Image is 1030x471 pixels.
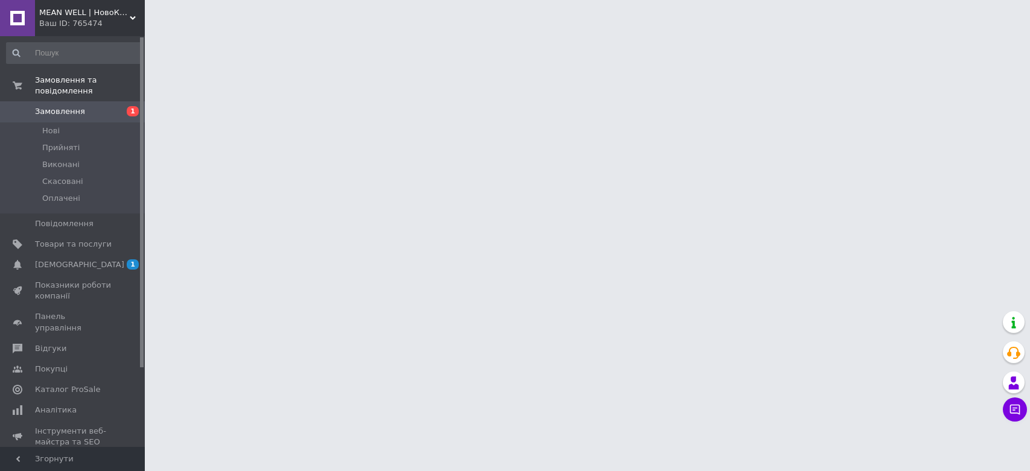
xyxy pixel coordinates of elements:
span: Оплачені [42,193,80,204]
span: Показники роботи компанії [35,280,112,302]
span: 1 [127,259,139,270]
span: Нові [42,125,60,136]
span: Скасовані [42,176,83,187]
span: Товари та послуги [35,239,112,250]
span: Відгуки [35,343,66,354]
span: [DEMOGRAPHIC_DATA] [35,259,124,270]
span: Панель управління [35,311,112,333]
span: Виконані [42,159,80,170]
input: Пошук [6,42,142,64]
span: Прийняті [42,142,80,153]
span: 1 [127,106,139,116]
span: Замовлення та повідомлення [35,75,145,96]
span: Замовлення [35,106,85,117]
div: Ваш ID: 765474 [39,18,145,29]
span: Аналітика [35,405,77,416]
button: Чат з покупцем [1003,397,1027,422]
span: Інструменти веб-майстра та SEO [35,426,112,447]
span: Повідомлення [35,218,94,229]
span: MEAN WELL | НовоКонцепт Плюс [39,7,130,18]
span: Покупці [35,364,68,375]
span: Каталог ProSale [35,384,100,395]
